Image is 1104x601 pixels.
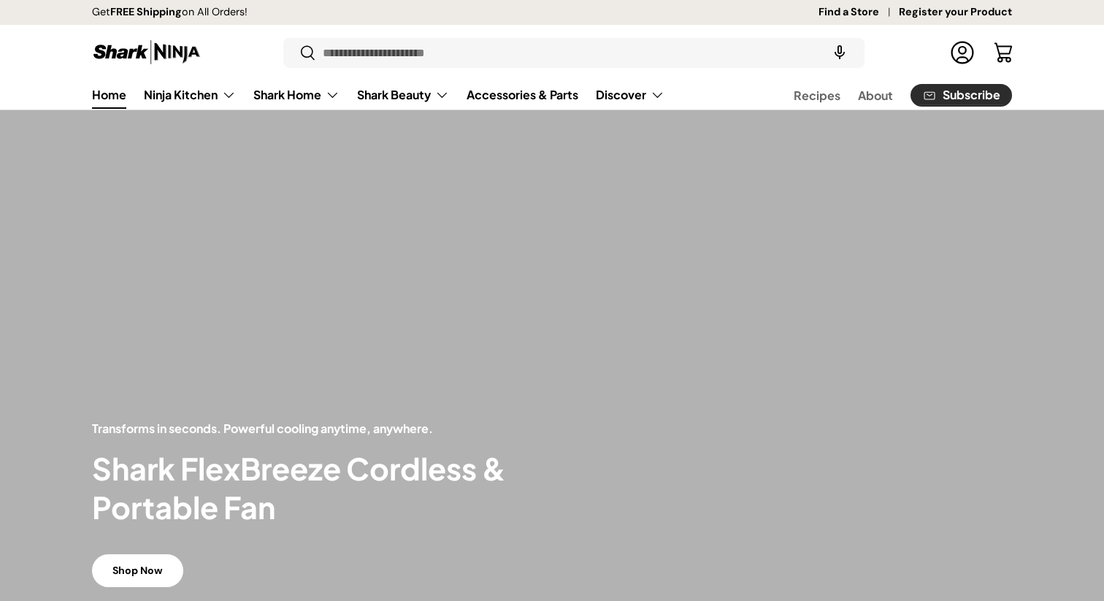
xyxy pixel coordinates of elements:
p: Transforms in seconds. Powerful cooling anytime, anywhere. [92,420,552,437]
a: Discover [596,80,664,110]
a: Shop Now [92,554,183,587]
img: Shark Ninja Philippines [92,38,202,66]
a: Recipes [794,81,840,110]
a: Accessories & Parts [467,80,578,109]
nav: Secondary [759,80,1012,110]
a: About [858,81,893,110]
strong: FREE Shipping [110,5,182,18]
summary: Ninja Kitchen [135,80,245,110]
a: Shark Beauty [357,80,449,110]
a: Home [92,80,126,109]
speech-search-button: Search by voice [816,37,863,69]
a: Register your Product [899,4,1012,20]
a: Find a Store [819,4,899,20]
summary: Discover [587,80,673,110]
p: Get on All Orders! [92,4,248,20]
a: Ninja Kitchen [144,80,236,110]
span: Subscribe [943,89,1000,101]
nav: Primary [92,80,664,110]
h2: Shark FlexBreeze Cordless & Portable Fan [92,449,552,527]
summary: Shark Beauty [348,80,458,110]
summary: Shark Home [245,80,348,110]
a: Subscribe [911,84,1012,107]
a: Shark Home [253,80,340,110]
